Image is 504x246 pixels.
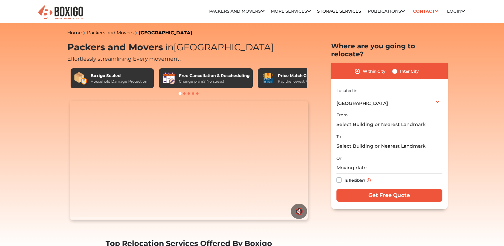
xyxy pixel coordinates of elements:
[165,42,174,53] span: in
[400,67,419,75] label: Inter City
[70,101,308,220] video: Your browser does not support the video tag.
[336,112,348,118] label: From
[162,72,176,85] img: Free Cancellation & Rescheduling
[91,79,147,84] div: Household Damage Protection
[139,30,192,36] a: [GEOGRAPHIC_DATA]
[87,30,134,36] a: Packers and Movers
[363,67,385,75] label: Within City
[336,119,442,130] input: Select Building or Nearest Landmark
[271,9,311,14] a: More services
[163,42,274,53] span: [GEOGRAPHIC_DATA]
[331,42,448,58] h2: Where are you going to relocate?
[336,88,357,94] label: Located in
[37,4,84,21] img: Boxigo
[344,176,365,183] label: Is flexible?
[67,42,310,53] h1: Packers and Movers
[278,73,328,79] div: Price Match Guarantee
[179,79,250,84] div: Change plans? No stress!
[278,79,328,84] div: Pay the lowest. Guaranteed!
[336,134,341,140] label: To
[336,140,442,152] input: Select Building or Nearest Landmark
[74,72,87,85] img: Boxigo Sealed
[209,9,264,14] a: Packers and Movers
[368,9,405,14] a: Publications
[91,73,147,79] div: Boxigo Sealed
[447,9,465,14] a: Login
[336,162,442,174] input: Moving date
[317,9,361,14] a: Storage Services
[336,155,342,161] label: On
[411,6,441,16] a: Contact
[336,189,442,202] input: Get Free Quote
[261,72,274,85] img: Price Match Guarantee
[67,56,181,62] span: Effortlessly streamlining Every movement.
[367,178,371,182] img: info
[336,100,388,106] span: [GEOGRAPHIC_DATA]
[179,73,250,79] div: Free Cancellation & Rescheduling
[291,204,307,219] button: 🔇
[67,30,82,36] a: Home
